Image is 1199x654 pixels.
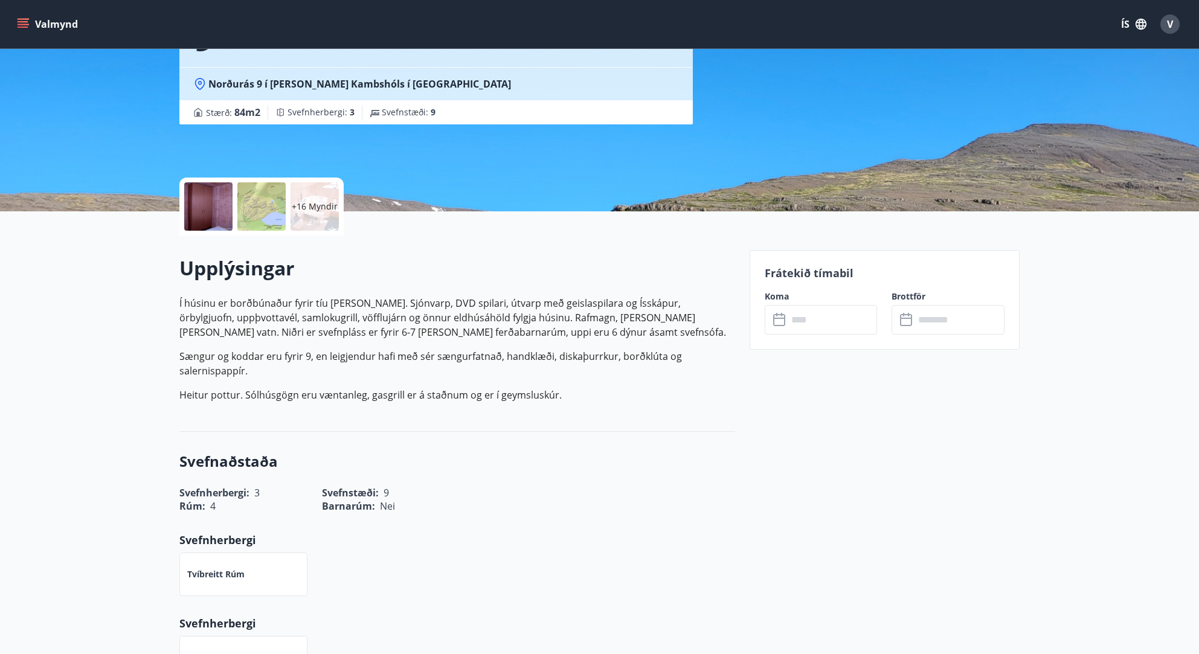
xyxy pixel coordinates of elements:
p: Sængur og koddar eru fyrir 9, en leigjendur hafi með sér sængurfatnað, handklæði, diskaþurrkur, b... [179,349,735,378]
span: Norðurás 9 í [PERSON_NAME] Kambshóls í [GEOGRAPHIC_DATA] [208,77,511,91]
span: Svefnstæði : [382,106,436,118]
span: 3 [350,106,355,118]
p: Svefnherbergi [179,615,735,631]
button: V [1156,10,1185,39]
span: 9 [431,106,436,118]
span: Stærð : [206,105,260,120]
span: Rúm : [179,499,205,513]
p: Heitur pottur. Sólhúsgögn eru væntanleg, gasgrill er á staðnum og er í geymsluskúr. [179,388,735,402]
button: menu [14,13,83,35]
p: Frátekið tímabil [765,265,1005,281]
p: +16 Myndir [292,200,338,213]
h3: Svefnaðstaða [179,451,735,472]
h2: Upplýsingar [179,255,735,281]
span: 4 [210,499,216,513]
p: Tvíbreitt rúm [187,568,245,580]
span: 84 m2 [234,106,260,119]
span: Barnarúm : [322,499,375,513]
span: V [1167,18,1173,31]
span: Nei [380,499,395,513]
p: Svefnherbergi [179,532,735,548]
label: Brottför [892,290,1005,303]
label: Koma [765,290,878,303]
p: Í húsinu er borðbúnaður fyrir tíu [PERSON_NAME]. Sjónvarp, DVD spilari, útvarp með geislaspilara ... [179,296,735,339]
span: Svefnherbergi : [288,106,355,118]
button: ÍS [1114,13,1153,35]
